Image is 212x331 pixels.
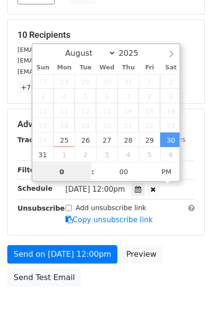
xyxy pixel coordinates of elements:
[17,68,126,75] small: [EMAIL_ADDRESS][DOMAIN_NAME]
[75,103,96,118] span: August 12, 2025
[96,103,117,118] span: August 13, 2025
[116,49,151,58] input: Year
[120,245,163,264] a: Preview
[17,136,50,144] strong: Tracking
[17,119,195,130] h5: Advanced
[96,132,117,147] span: August 27, 2025
[53,147,75,162] span: September 1, 2025
[75,89,96,103] span: August 5, 2025
[33,162,92,182] input: Hour
[33,103,54,118] span: August 10, 2025
[33,147,54,162] span: August 31, 2025
[17,184,52,192] strong: Schedule
[96,89,117,103] span: August 6, 2025
[17,166,42,174] strong: Filters
[17,82,54,94] a: +7 more
[117,118,139,132] span: August 21, 2025
[160,65,181,71] span: Sat
[117,89,139,103] span: August 7, 2025
[153,162,180,182] span: Click to toggle
[160,132,181,147] span: August 30, 2025
[139,65,160,71] span: Fri
[17,30,195,40] h5: 10 Recipients
[94,162,153,182] input: Minute
[53,89,75,103] span: August 4, 2025
[53,132,75,147] span: August 25, 2025
[96,118,117,132] span: August 20, 2025
[163,284,212,331] iframe: Chat Widget
[160,74,181,89] span: August 2, 2025
[91,162,94,182] span: :
[7,268,81,287] a: Send Test Email
[17,57,126,64] small: [EMAIL_ADDRESS][DOMAIN_NAME]
[117,103,139,118] span: August 14, 2025
[117,74,139,89] span: July 31, 2025
[76,203,147,213] label: Add unsubscribe link
[75,147,96,162] span: September 2, 2025
[139,74,160,89] span: August 1, 2025
[160,103,181,118] span: August 16, 2025
[33,89,54,103] span: August 3, 2025
[17,204,65,212] strong: Unsubscribe
[75,132,96,147] span: August 26, 2025
[139,118,160,132] span: August 22, 2025
[53,65,75,71] span: Mon
[117,65,139,71] span: Thu
[33,132,54,147] span: August 24, 2025
[139,89,160,103] span: August 8, 2025
[117,147,139,162] span: September 4, 2025
[75,118,96,132] span: August 19, 2025
[96,147,117,162] span: September 3, 2025
[96,65,117,71] span: Wed
[53,103,75,118] span: August 11, 2025
[160,118,181,132] span: August 23, 2025
[65,215,153,224] a: Copy unsubscribe link
[75,65,96,71] span: Tue
[75,74,96,89] span: July 29, 2025
[7,245,117,264] a: Send on [DATE] 12:00pm
[96,74,117,89] span: July 30, 2025
[160,89,181,103] span: August 9, 2025
[139,147,160,162] span: September 5, 2025
[53,118,75,132] span: August 18, 2025
[65,185,125,194] span: [DATE] 12:00pm
[33,118,54,132] span: August 17, 2025
[139,103,160,118] span: August 15, 2025
[17,46,126,53] small: [EMAIL_ADDRESS][DOMAIN_NAME]
[117,132,139,147] span: August 28, 2025
[53,74,75,89] span: July 28, 2025
[33,74,54,89] span: July 27, 2025
[160,147,181,162] span: September 6, 2025
[33,65,54,71] span: Sun
[139,132,160,147] span: August 29, 2025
